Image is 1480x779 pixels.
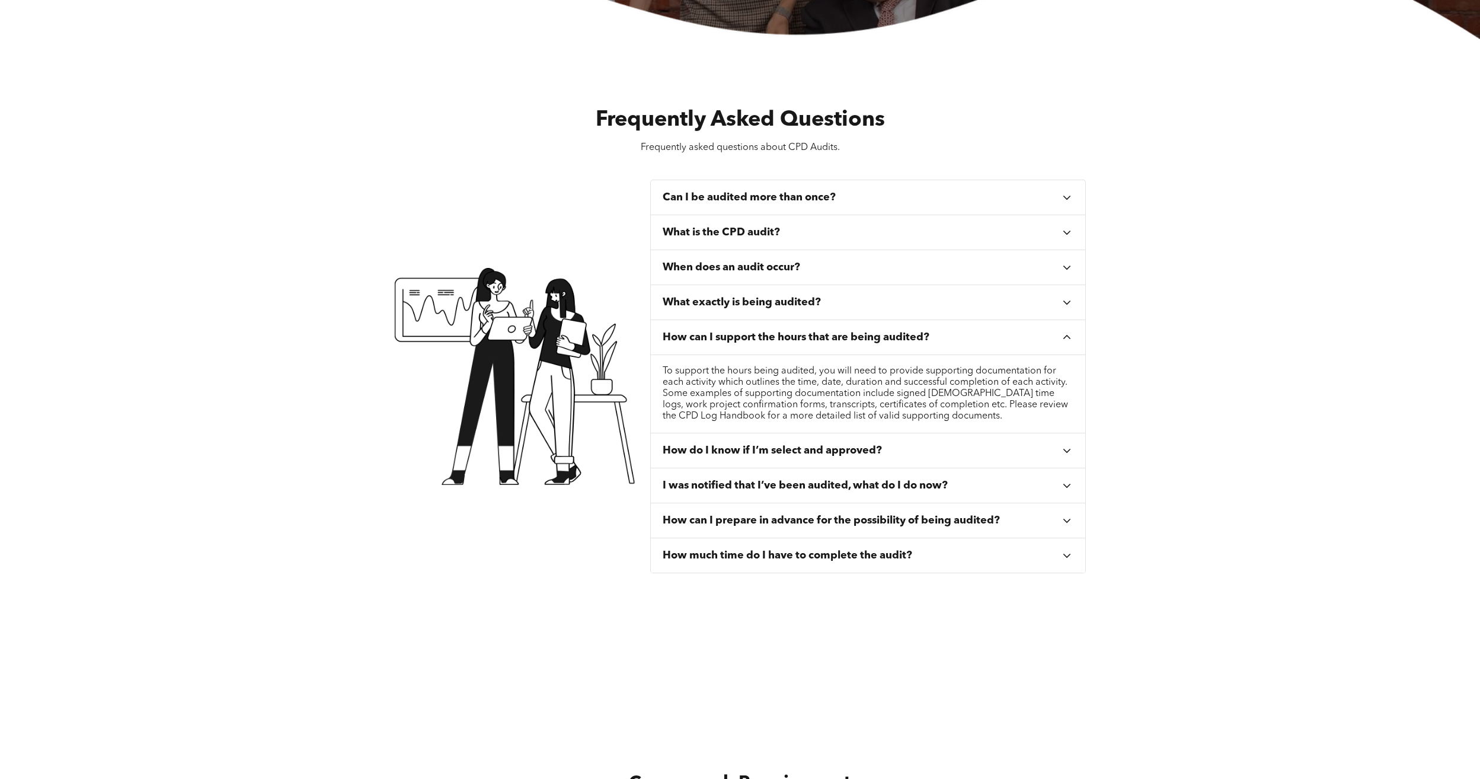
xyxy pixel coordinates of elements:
[641,143,840,152] span: Frequently asked questions about CPD Audits.
[663,191,836,204] h3: Can I be audited more than once?
[596,110,885,131] span: Frequently Asked Questions
[663,549,912,562] h3: How much time do I have to complete the audit?
[663,514,1000,527] h3: How can I prepare in advance for the possibility of being audited?
[663,296,821,309] h3: What exactly is being audited?
[663,479,948,492] h3: I was notified that I’ve been audited, what do I do now?
[663,331,929,344] h3: How can I support the hours that are being audited?
[663,366,1074,422] p: To support the hours being audited, you will need to provide supporting documentation for each ac...
[663,444,882,457] h3: How do I know if I’m select and approved?
[394,268,637,484] img: Two women are standing next to each other looking at a laptop.
[663,226,780,239] h3: What is the CPD audit?
[663,261,800,274] h3: When does an audit occur?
